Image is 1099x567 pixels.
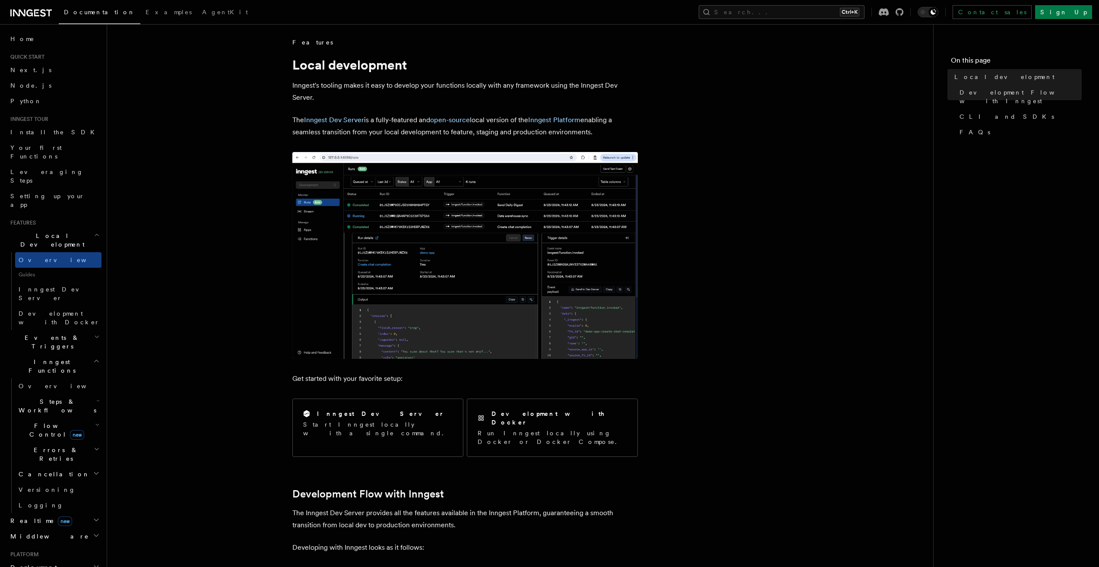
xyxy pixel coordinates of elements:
a: FAQs [956,124,1082,140]
a: Home [7,31,101,47]
span: Flow Control [15,421,95,439]
span: Events & Triggers [7,333,94,351]
span: Middleware [7,532,89,541]
button: Search...Ctrl+K [699,5,865,19]
span: Quick start [7,54,44,60]
span: Guides [15,268,101,282]
div: Local Development [7,252,101,330]
span: Local Development [7,231,94,249]
a: Inngest Platform [528,116,580,124]
p: Run Inngest locally using Docker or Docker Compose. [478,429,627,446]
span: new [70,430,84,440]
span: FAQs [960,128,990,136]
button: Local Development [7,228,101,252]
span: Versioning [19,486,76,493]
span: Steps & Workflows [15,397,96,415]
p: Start Inngest locally with a single command. [303,420,453,437]
span: Features [292,38,333,47]
button: Flow Controlnew [15,418,101,442]
span: Inngest Functions [7,358,93,375]
p: The is a fully-featured and local version of the enabling a seamless transition from your local d... [292,114,638,138]
a: Documentation [59,3,140,24]
a: Local development [951,69,1082,85]
h2: Development with Docker [491,409,627,427]
h1: Local development [292,57,638,73]
a: Versioning [15,482,101,497]
a: Inngest Dev ServerStart Inngest locally with a single command. [292,399,463,457]
a: open-source [430,116,470,124]
span: Next.js [10,67,51,73]
a: Contact sales [953,5,1032,19]
button: Middleware [7,529,101,544]
h2: Inngest Dev Server [317,409,444,418]
button: Steps & Workflows [15,394,101,418]
a: Overview [15,378,101,394]
button: Inngest Functions [7,354,101,378]
span: Overview [19,257,108,263]
span: new [58,516,72,526]
kbd: Ctrl+K [840,8,859,16]
span: Setting up your app [10,193,85,208]
a: Development Flow with Inngest [956,85,1082,109]
a: Next.js [7,62,101,78]
a: Install the SDK [7,124,101,140]
button: Realtimenew [7,513,101,529]
span: Inngest tour [7,116,48,123]
span: Your first Functions [10,144,62,160]
span: Development Flow with Inngest [960,88,1082,105]
p: The Inngest Dev Server provides all the features available in the Inngest Platform, guaranteeing ... [292,507,638,531]
div: Inngest Functions [7,378,101,513]
a: CLI and SDKs [956,109,1082,124]
img: The Inngest Dev Server on the Functions page [292,152,638,359]
span: Errors & Retries [15,446,94,463]
a: Inngest Dev Server [15,282,101,306]
a: Development with DockerRun Inngest locally using Docker or Docker Compose. [467,399,638,457]
a: AgentKit [197,3,253,23]
a: Setting up your app [7,188,101,212]
a: Node.js [7,78,101,93]
span: Realtime [7,516,72,525]
a: Python [7,93,101,109]
a: Your first Functions [7,140,101,164]
h4: On this page [951,55,1082,69]
span: Node.js [10,82,51,89]
a: Development Flow with Inngest [292,488,444,500]
span: Development with Docker [19,310,100,326]
span: AgentKit [202,9,248,16]
span: Python [10,98,42,105]
span: Home [10,35,35,43]
span: Local development [954,73,1055,81]
span: CLI and SDKs [960,112,1054,121]
span: Overview [19,383,108,390]
button: Cancellation [15,466,101,482]
a: Logging [15,497,101,513]
a: Development with Docker [15,306,101,330]
p: Developing with Inngest looks as it follows: [292,542,638,554]
span: Features [7,219,36,226]
span: Platform [7,551,39,558]
button: Events & Triggers [7,330,101,354]
span: Leveraging Steps [10,168,83,184]
span: Install the SDK [10,129,100,136]
span: Cancellation [15,470,90,478]
p: Inngest's tooling makes it easy to develop your functions locally with any framework using the In... [292,79,638,104]
a: Leveraging Steps [7,164,101,188]
button: Errors & Retries [15,442,101,466]
a: Overview [15,252,101,268]
span: Inngest Dev Server [19,286,92,301]
span: Documentation [64,9,135,16]
p: Get started with your favorite setup: [292,373,638,385]
span: Logging [19,502,63,509]
a: Sign Up [1035,5,1092,19]
a: Examples [140,3,197,23]
button: Toggle dark mode [918,7,938,17]
a: Inngest Dev Server [304,116,364,124]
span: Examples [146,9,192,16]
